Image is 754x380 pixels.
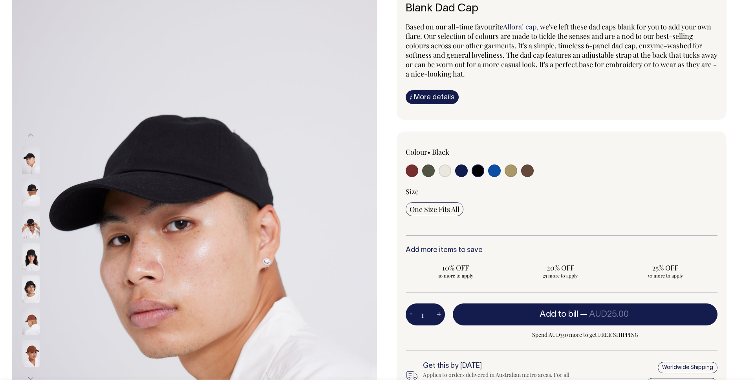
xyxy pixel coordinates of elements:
img: black [22,211,40,239]
h6: Blank Dad Cap [406,3,717,15]
span: i [410,93,412,101]
input: 10% OFF 10 more to apply [406,261,506,281]
span: Spend AUD350 more to get FREE SHIPPING [453,330,717,340]
input: 25% OFF 50 more to apply [615,261,715,281]
h6: Get this by [DATE] [423,362,576,370]
div: Colour [406,147,531,157]
img: black [22,276,40,303]
span: AUD25.00 [589,311,629,318]
input: One Size Fits All [406,202,463,216]
h6: Add more items to save [406,247,717,254]
img: black [22,147,40,174]
button: - [406,307,417,322]
span: Based on our all-time favourite [406,22,503,31]
a: iMore details [406,90,459,104]
button: + [433,307,445,322]
img: chocolate [22,308,40,335]
button: Previous [25,127,37,144]
span: 10% OFF [410,263,502,272]
span: 10 more to apply [410,272,502,279]
a: Allora! cap [503,22,536,31]
span: 25% OFF [619,263,711,272]
span: , we've left these dad caps blank for you to add your own flare. Our selection of colours are mad... [406,22,717,79]
span: — [580,311,631,318]
label: Black [432,147,449,157]
span: Add to bill [540,311,578,318]
img: black [22,243,40,271]
span: • [427,147,430,157]
span: 25 more to apply [514,272,607,279]
span: 50 more to apply [619,272,711,279]
button: Add to bill —AUD25.00 [453,303,717,325]
img: black [22,179,40,206]
span: One Size Fits All [410,205,459,214]
span: 20% OFF [514,263,607,272]
input: 20% OFF 25 more to apply [511,261,611,281]
img: chocolate [22,340,40,367]
div: Size [406,187,717,196]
